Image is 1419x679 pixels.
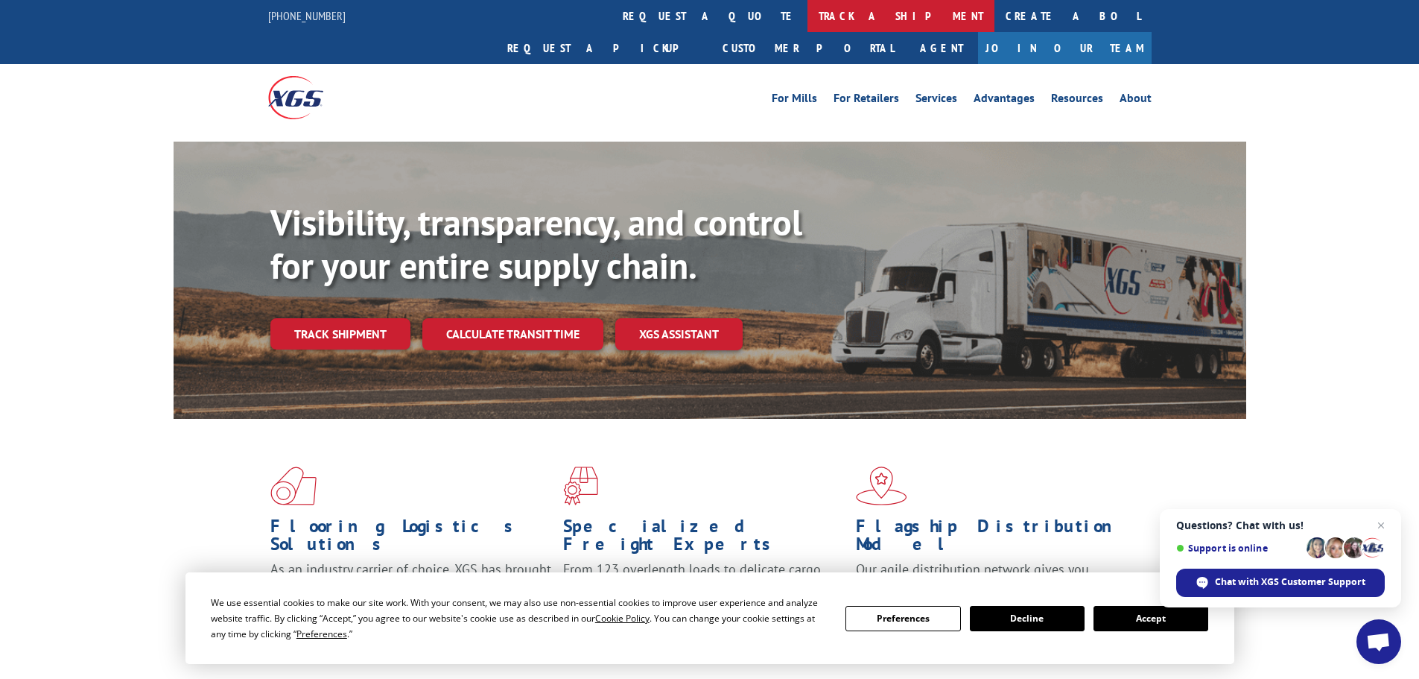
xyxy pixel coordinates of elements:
a: Agent [905,32,978,64]
h1: Specialized Freight Experts [563,517,845,560]
h1: Flooring Logistics Solutions [270,517,552,560]
div: We use essential cookies to make our site work. With your consent, we may also use non-essential ... [211,595,828,642]
a: Customer Portal [711,32,905,64]
span: Our agile distribution network gives you nationwide inventory management on demand. [856,560,1130,596]
span: Cookie Policy [595,612,650,625]
a: Resources [1051,92,1103,109]
b: Visibility, transparency, and control for your entire supply chain. [270,199,802,288]
a: Open chat [1356,619,1401,664]
span: Support is online [1176,543,1301,554]
img: xgs-icon-total-supply-chain-intelligence-red [270,467,317,505]
span: Chat with XGS Customer Support [1215,575,1365,589]
span: Chat with XGS Customer Support [1176,569,1385,597]
div: Cookie Consent Prompt [185,572,1234,664]
button: Accept [1093,606,1208,631]
a: Request a pickup [496,32,711,64]
a: Calculate transit time [422,318,603,350]
img: xgs-icon-focused-on-flooring-red [563,467,598,505]
button: Decline [970,606,1085,631]
a: For Mills [772,92,817,109]
a: Track shipment [270,318,410,350]
h1: Flagship Distribution Model [856,517,1137,560]
img: xgs-icon-flagship-distribution-model-red [856,467,907,505]
p: From 123 overlength loads to delicate cargo, our experienced staff knows the best way to move you... [563,560,845,627]
a: Join Our Team [978,32,1152,64]
a: Services [915,92,957,109]
a: Advantages [974,92,1035,109]
span: Preferences [296,628,347,640]
span: Questions? Chat with us! [1176,519,1385,531]
a: XGS ASSISTANT [615,318,743,350]
a: [PHONE_NUMBER] [268,8,346,23]
a: About [1120,92,1152,109]
span: As an industry carrier of choice, XGS has brought innovation and dedication to flooring logistics... [270,560,551,613]
a: For Retailers [834,92,899,109]
button: Preferences [845,606,960,631]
